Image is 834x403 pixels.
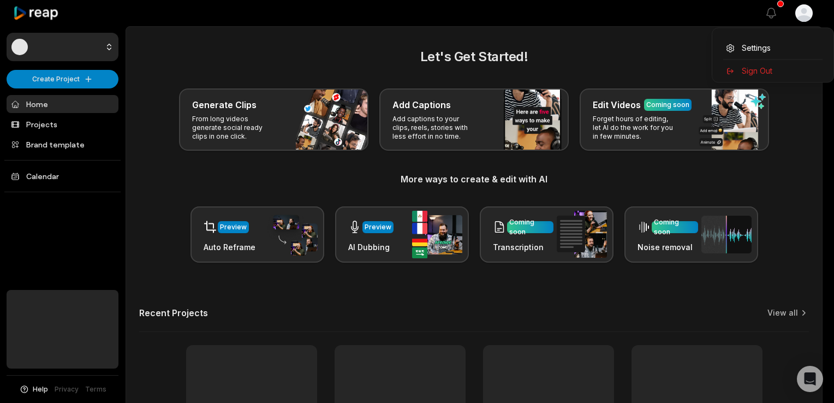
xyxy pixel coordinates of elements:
div: Open Intercom Messenger [797,366,823,392]
h3: Noise removal [638,241,698,253]
a: Calendar [7,167,118,185]
h3: Transcription [493,241,553,253]
span: Sign Out [742,65,772,76]
a: Terms [85,384,106,394]
button: Create Project [7,70,118,88]
h3: Edit Videos [593,98,641,111]
div: Coming soon [654,217,696,237]
div: Preview [220,222,247,232]
div: Coming soon [646,100,689,110]
img: noise_removal.png [701,216,752,253]
p: Add captions to your clips, reels, stories with less effort in no time. [392,115,477,141]
p: From long videos generate social ready clips in one click. [192,115,277,141]
h2: Let's Get Started! [139,47,809,67]
h3: Generate Clips [192,98,257,111]
p: Forget hours of editing, let AI do the work for you in few minutes. [593,115,677,141]
div: Preview [365,222,391,232]
div: Coming soon [509,217,551,237]
h2: Recent Projects [139,307,208,318]
img: transcription.png [557,211,607,258]
span: Help [33,384,48,394]
span: Settings [742,42,771,54]
img: ai_dubbing.png [412,211,462,258]
a: View all [767,307,798,318]
a: Projects [7,115,118,133]
h3: AI Dubbing [348,241,394,253]
a: Home [7,95,118,113]
h3: Add Captions [392,98,451,111]
a: Brand template [7,135,118,153]
h3: Auto Reframe [204,241,255,253]
h3: More ways to create & edit with AI [139,173,809,186]
a: Privacy [55,384,79,394]
img: auto_reframe.png [267,214,318,256]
